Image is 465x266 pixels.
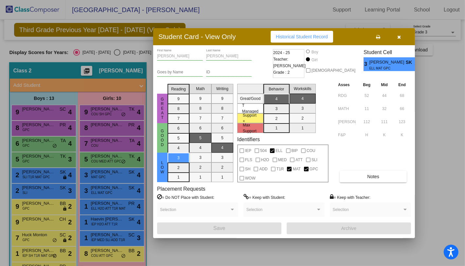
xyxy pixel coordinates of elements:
[311,57,318,63] div: Girl
[245,174,256,182] span: WOW
[259,165,267,173] span: ADD
[364,49,420,55] h3: Student Cell
[273,56,306,69] span: Teacher: [PERSON_NAME]
[338,130,356,140] input: assessment
[310,165,318,173] span: GPC
[243,194,285,200] label: = Keep with Student:
[287,222,411,234] button: Archive
[293,165,300,173] span: MAT
[273,69,290,76] span: Grade : 2
[159,161,165,174] span: Low
[393,81,411,88] th: End
[338,91,356,101] input: assessment
[277,165,284,173] span: T1R
[276,34,328,39] span: Historical Student Record
[312,156,317,164] span: SLI
[406,59,415,66] span: SK
[295,156,303,164] span: ATT
[158,32,236,41] h3: Student Card - View Only
[245,156,252,164] span: FLS
[376,81,393,88] th: Mid
[369,59,406,66] span: [PERSON_NAME]
[159,97,165,120] span: Great
[237,136,260,142] label: Identifiers
[157,186,206,192] label: Placement Requests
[307,147,315,155] span: COU
[157,222,281,234] button: Save
[367,174,379,179] span: Notes
[330,194,370,200] label: = Keep with Teacher:
[292,147,298,155] span: BIP
[364,60,369,68] span: 3
[271,31,333,43] button: Historical Student Record
[369,66,401,71] span: ELL MAT GPC
[245,147,251,155] span: IEP
[157,70,203,75] input: goes by name
[278,156,287,164] span: MED
[312,66,355,74] span: [DEMOGRAPHIC_DATA]
[213,225,225,231] span: Save
[338,104,356,114] input: assessment
[157,194,214,200] label: = Do NOT Place with Student:
[273,49,290,56] span: 2024 - 25
[260,147,267,155] span: 504
[340,171,407,182] button: Notes
[336,81,358,88] th: Asses
[159,129,165,147] span: Good
[311,49,318,55] div: Boy
[276,147,282,155] span: ELL
[338,117,356,127] input: assessment
[261,156,269,164] span: H2O
[245,165,251,173] span: SH
[358,81,376,88] th: Beg
[341,226,357,231] span: Archive
[415,60,420,68] span: 4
